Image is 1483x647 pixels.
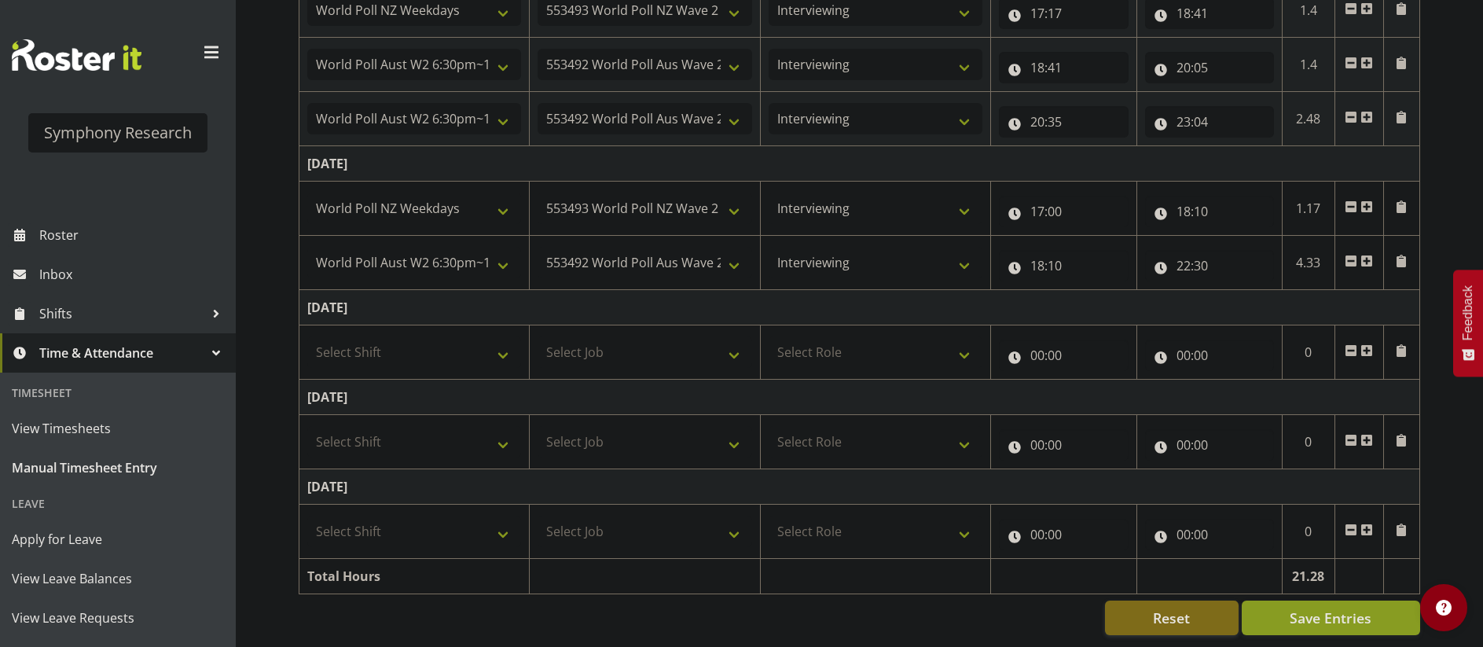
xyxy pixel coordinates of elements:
span: Save Entries [1290,608,1371,628]
td: [DATE] [299,146,1420,182]
td: 1.17 [1283,182,1335,236]
input: Click to select... [999,196,1128,227]
input: Click to select... [999,52,1128,83]
span: Time & Attendance [39,341,204,365]
td: 2.48 [1283,92,1335,146]
img: help-xxl-2.png [1436,600,1452,616]
td: [DATE] [299,290,1420,325]
td: 0 [1283,505,1335,559]
span: Roster [39,223,228,247]
a: Manual Timesheet Entry [4,448,232,487]
td: [DATE] [299,380,1420,415]
span: Inbox [39,263,228,286]
td: 0 [1283,415,1335,469]
input: Click to select... [1145,196,1274,227]
span: Shifts [39,302,204,325]
input: Click to select... [1145,519,1274,550]
span: Feedback [1461,285,1475,340]
td: 21.28 [1283,559,1335,594]
div: Timesheet [4,377,232,409]
img: Rosterit website logo [12,39,141,71]
input: Click to select... [999,340,1128,371]
a: Apply for Leave [4,520,232,559]
td: 0 [1283,325,1335,380]
div: Leave [4,487,232,520]
input: Click to select... [1145,250,1274,281]
div: Symphony Research [44,121,192,145]
span: Manual Timesheet Entry [12,456,224,480]
input: Click to select... [999,519,1128,550]
td: Total Hours [299,559,530,594]
span: View Leave Balances [12,567,224,590]
input: Click to select... [999,250,1128,281]
span: View Timesheets [12,417,224,440]
button: Feedback - Show survey [1453,270,1483,377]
span: Reset [1153,608,1190,628]
a: View Leave Balances [4,559,232,598]
td: [DATE] [299,469,1420,505]
input: Click to select... [1145,340,1274,371]
span: View Leave Requests [12,606,224,630]
button: Reset [1105,601,1239,635]
input: Click to select... [1145,52,1274,83]
a: View Leave Requests [4,598,232,638]
td: 4.33 [1283,236,1335,290]
input: Click to select... [1145,429,1274,461]
input: Click to select... [999,429,1128,461]
td: 1.4 [1283,38,1335,92]
input: Click to select... [999,106,1128,138]
span: Apply for Leave [12,528,224,551]
input: Click to select... [1145,106,1274,138]
a: View Timesheets [4,409,232,448]
button: Save Entries [1242,601,1420,635]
